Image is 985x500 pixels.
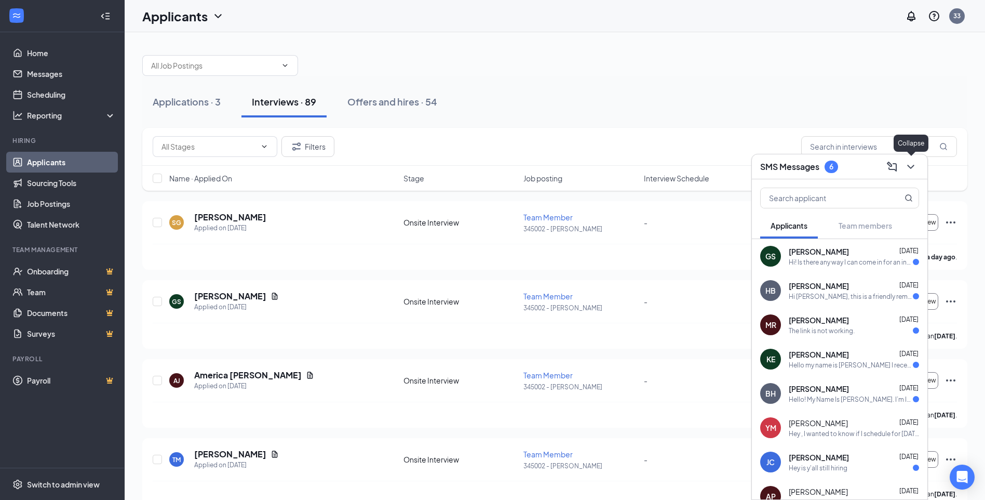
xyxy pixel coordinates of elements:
svg: ChevronDown [212,10,224,22]
svg: ChevronDown [281,61,289,70]
svg: ComposeMessage [886,161,898,173]
svg: WorkstreamLogo [11,10,22,21]
div: AJ [173,376,180,385]
span: [PERSON_NAME] [789,281,849,291]
div: Applications · 3 [153,95,221,108]
a: Job Postings [27,193,116,214]
svg: Ellipses [944,374,957,387]
div: 33 [953,11,961,20]
input: All Stages [161,141,256,152]
div: Applied on [DATE] [194,223,266,233]
span: [PERSON_NAME] [789,315,849,325]
div: BH [765,388,776,399]
p: 345002 - [PERSON_NAME] [523,225,637,233]
span: Team members [839,221,892,230]
div: YM [765,423,776,433]
span: [PERSON_NAME] [789,384,849,394]
b: [DATE] [934,411,955,419]
svg: Settings [12,479,23,490]
div: MR [765,320,776,330]
span: [DATE] [899,418,919,426]
span: [PERSON_NAME] [789,349,849,360]
svg: Ellipses [944,453,957,466]
span: - [644,218,647,227]
div: Hi [PERSON_NAME], this is a friendly reminder. Your meeting with [PERSON_NAME]' for Assistant Man... [789,292,913,301]
div: Payroll [12,354,114,363]
svg: MagnifyingGlass [939,142,948,151]
span: Applicants [771,221,807,230]
svg: Document [271,292,279,300]
button: ComposeMessage [884,159,900,175]
div: JC [766,457,775,467]
svg: Ellipses [944,295,957,308]
span: - [644,455,647,464]
div: Onsite Interview [403,217,517,228]
p: 345002 - [PERSON_NAME] [523,383,637,391]
span: Stage [403,173,424,183]
h5: [PERSON_NAME] [194,212,266,223]
span: [DATE] [899,350,919,358]
span: [DATE] [899,453,919,460]
a: PayrollCrown [27,370,116,391]
svg: ChevronDown [260,142,268,151]
div: Team Management [12,245,114,254]
div: Collapse [894,135,928,152]
span: Job posting [523,173,562,183]
span: [PERSON_NAME] [789,246,849,257]
span: Team Member [523,450,573,459]
div: Applied on [DATE] [194,381,314,391]
a: Applicants [27,152,116,173]
svg: MagnifyingGlass [905,194,913,202]
div: The link is not working. [789,326,855,335]
span: [PERSON_NAME] [789,452,849,463]
a: TeamCrown [27,282,116,302]
div: Onsite Interview [403,296,517,307]
div: GS [765,251,776,261]
a: Sourcing Tools [27,173,116,193]
a: Messages [27,63,116,84]
svg: Filter [290,140,303,153]
div: Hello my name is [PERSON_NAME] I recently applied for a team member position I am available anyti... [789,361,913,370]
input: Search applicant [761,188,884,208]
h5: [PERSON_NAME] [194,291,266,302]
a: DocumentsCrown [27,302,116,323]
div: GS [172,297,181,306]
h5: [PERSON_NAME] [194,449,266,460]
div: Onsite Interview [403,454,517,465]
svg: ChevronDown [905,161,917,173]
div: Hello! My Name Is [PERSON_NAME]. I’m Interested In A Team Member Position. [789,395,913,404]
div: HB [765,285,776,296]
div: SG [172,218,181,227]
span: Team Member [523,371,573,380]
div: TM [172,455,181,464]
a: SurveysCrown [27,323,116,344]
span: [DATE] [899,487,919,495]
b: a day ago [926,253,955,261]
div: Open Intercom Messenger [950,465,975,490]
div: KE [766,354,775,364]
div: Hey , I wanted to know if I schedule for [DATE] or [DATE] ? [789,429,919,438]
span: Team Member [523,213,573,222]
svg: Collapse [100,11,111,21]
p: 345002 - [PERSON_NAME] [523,462,637,470]
svg: Ellipses [944,216,957,229]
h3: SMS Messages [760,161,819,173]
input: Search in interviews [801,136,957,157]
button: ChevronDown [902,159,919,175]
svg: QuestionInfo [928,10,940,22]
div: Hey is y'all still hiring [789,464,847,472]
span: [PERSON_NAME] [789,486,848,497]
input: All Job Postings [151,60,277,71]
p: 345002 - [PERSON_NAME] [523,304,637,312]
a: OnboardingCrown [27,261,116,282]
span: [DATE] [899,315,919,323]
span: Interview Schedule [644,173,709,183]
b: [DATE] [934,332,955,340]
span: [DATE] [899,281,919,289]
button: Filter Filters [281,136,334,157]
a: Home [27,43,116,63]
h1: Applicants [142,7,208,25]
svg: Document [306,371,314,379]
div: Hi! Is there any way I can come in for an interview [DATE] morning? [789,258,913,267]
div: Applied on [DATE] [194,302,279,312]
